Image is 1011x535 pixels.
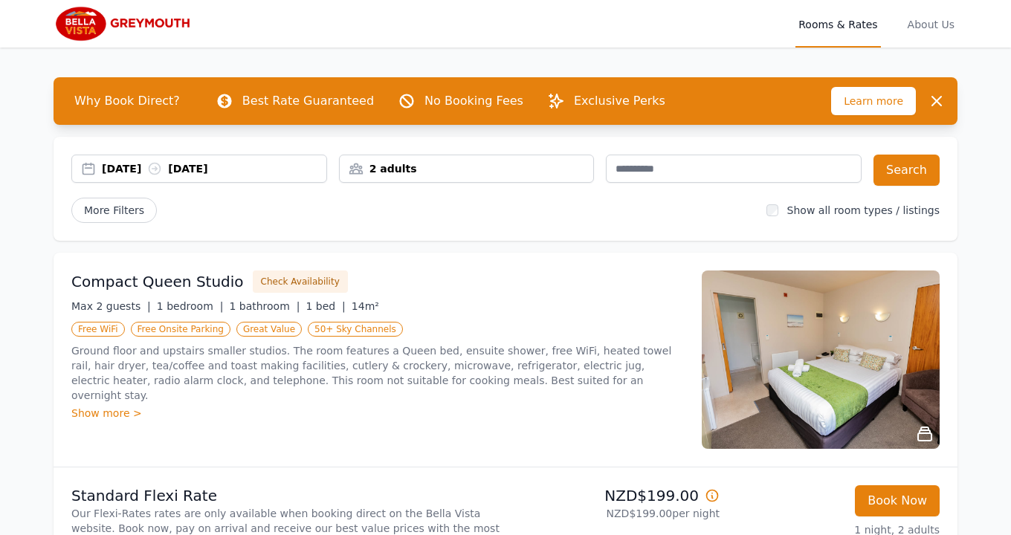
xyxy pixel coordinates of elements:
[308,322,403,337] span: 50+ Sky Channels
[306,300,345,312] span: 1 bed |
[62,86,192,116] span: Why Book Direct?
[511,485,720,506] p: NZD$199.00
[253,270,348,293] button: Check Availability
[71,343,684,403] p: Ground floor and upstairs smaller studios. The room features a Queen bed, ensuite shower, free Wi...
[352,300,379,312] span: 14m²
[71,198,157,223] span: More Filters
[157,300,224,312] span: 1 bedroom |
[71,406,684,421] div: Show more >
[831,87,916,115] span: Learn more
[102,161,326,176] div: [DATE] [DATE]
[424,92,523,110] p: No Booking Fees
[131,322,230,337] span: Free Onsite Parking
[71,300,151,312] span: Max 2 guests |
[873,155,940,186] button: Search
[340,161,594,176] div: 2 adults
[855,485,940,516] button: Book Now
[574,92,665,110] p: Exclusive Perks
[71,485,500,506] p: Standard Flexi Rate
[71,322,125,337] span: Free WiFi
[229,300,300,312] span: 1 bathroom |
[71,271,244,292] h3: Compact Queen Studio
[236,322,302,337] span: Great Value
[511,506,720,521] p: NZD$199.00 per night
[54,6,196,42] img: Bella Vista Greymouth
[242,92,374,110] p: Best Rate Guaranteed
[787,204,940,216] label: Show all room types / listings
